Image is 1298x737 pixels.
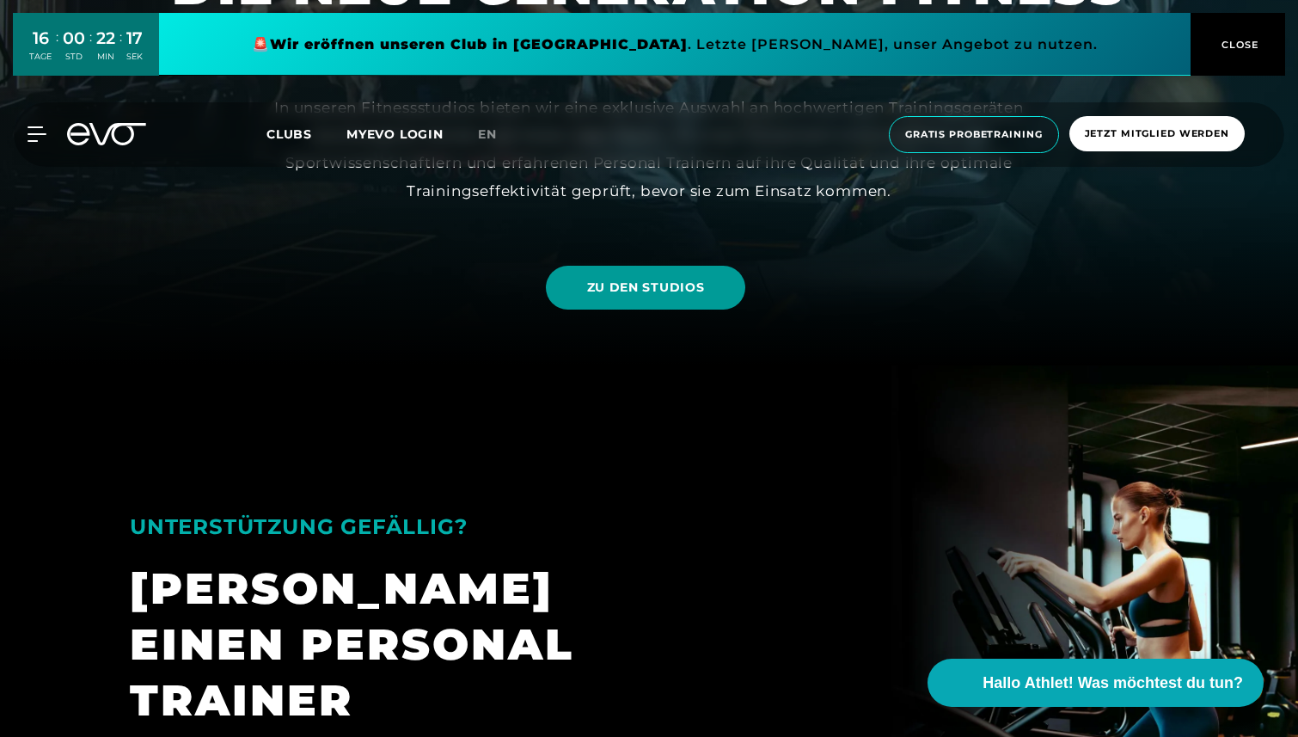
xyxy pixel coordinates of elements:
span: Clubs [266,126,312,142]
span: en [478,126,497,142]
a: Gratis Probetraining [884,116,1064,153]
div: : [89,28,92,73]
span: CLOSE [1217,37,1259,52]
div: SEK [126,51,143,63]
span: Jetzt Mitglied werden [1085,126,1229,141]
div: UNTERSTÜTZUNG GEFÄLLIG? [130,507,721,547]
div: 00 [63,26,85,51]
a: ZU DEN STUDIOS [546,253,753,322]
div: 16 [29,26,52,51]
span: Gratis Probetraining [905,127,1043,142]
div: [PERSON_NAME] EINEN PERSONAL TRAINER [130,561,721,728]
div: : [56,28,58,73]
div: TAGE [29,51,52,63]
a: MYEVO LOGIN [346,126,444,142]
span: ZU DEN STUDIOS [587,279,705,297]
a: Jetzt Mitglied werden [1064,116,1250,153]
a: en [478,125,517,144]
div: STD [63,51,85,63]
div: MIN [96,51,115,63]
button: CLOSE [1191,13,1285,76]
a: Clubs [266,126,346,142]
div: : [119,28,122,73]
div: 22 [96,26,115,51]
span: Hallo Athlet! Was möchtest du tun? [983,672,1243,695]
div: 17 [126,26,143,51]
button: Hallo Athlet! Was möchtest du tun? [928,659,1264,707]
